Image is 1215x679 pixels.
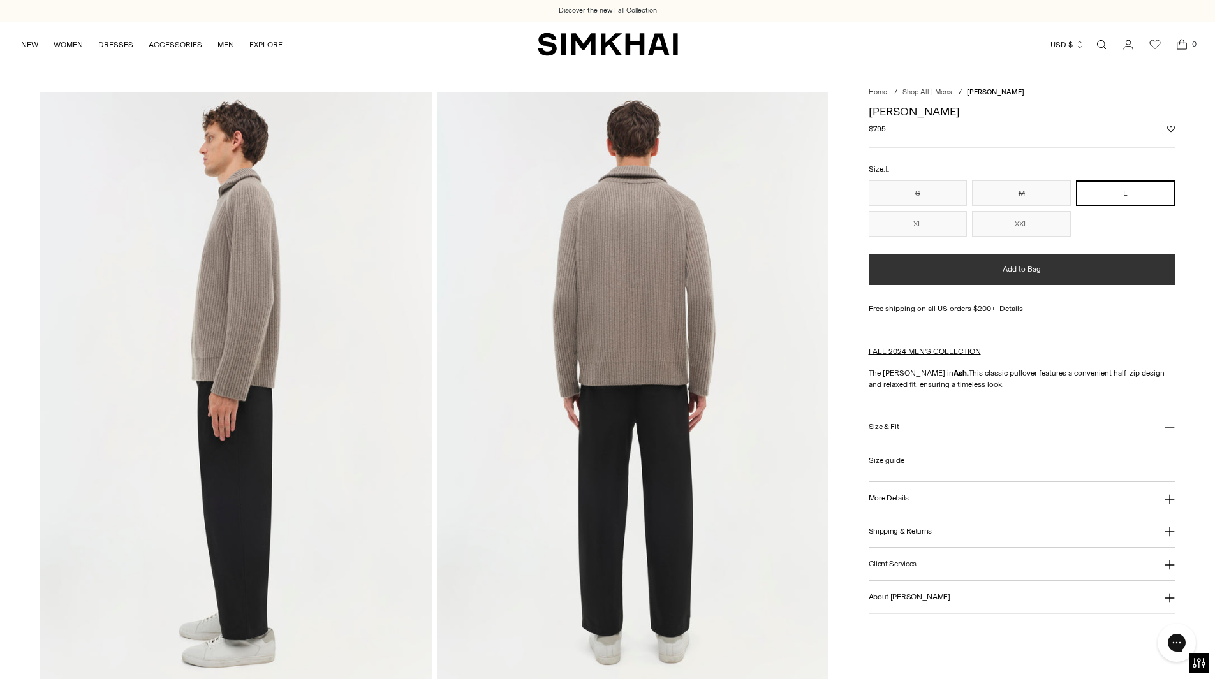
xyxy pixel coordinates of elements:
[869,482,1175,515] button: More Details
[1142,32,1168,57] a: Wishlist
[869,527,932,536] h3: Shipping & Returns
[869,581,1175,613] button: About [PERSON_NAME]
[869,515,1175,548] button: Shipping & Returns
[869,106,1175,117] h1: [PERSON_NAME]
[249,31,283,59] a: EXPLORE
[559,6,657,16] a: Discover the new Fall Collection
[869,87,1175,98] nav: breadcrumbs
[869,548,1175,580] button: Client Services
[1151,619,1202,666] iframe: Gorgias live chat messenger
[54,31,83,59] a: WOMEN
[869,560,917,568] h3: Client Services
[869,411,1175,444] button: Size & Fit
[98,31,133,59] a: DRESSES
[1169,32,1195,57] a: Open cart modal
[869,303,1175,314] div: Free shipping on all US orders $200+
[538,32,678,57] a: SIMKHAI
[21,31,38,59] a: NEW
[999,303,1023,314] a: Details
[1076,180,1175,206] button: L
[1003,264,1041,275] span: Add to Bag
[10,631,128,669] iframe: Sign Up via Text for Offers
[869,593,950,601] h3: About [PERSON_NAME]
[869,180,968,206] button: S
[885,165,889,173] span: L
[902,88,952,96] a: Shop All | Mens
[869,367,1175,390] p: The [PERSON_NAME] in This classic pullover features a convenient half-zip design and relaxed fit,...
[869,123,886,135] span: $795
[869,163,889,175] label: Size:
[869,88,887,96] a: Home
[217,31,234,59] a: MEN
[869,494,909,502] h3: More Details
[1050,31,1084,59] button: USD $
[149,31,202,59] a: ACCESSORIES
[1167,125,1175,133] button: Add to Wishlist
[869,254,1175,285] button: Add to Bag
[967,88,1024,96] span: [PERSON_NAME]
[869,423,899,431] h3: Size & Fit
[869,455,904,466] a: Size guide
[1089,32,1114,57] a: Open search modal
[954,369,969,377] strong: Ash.
[869,211,968,237] button: XL
[1116,32,1141,57] a: Go to the account page
[972,180,1071,206] button: M
[959,87,962,98] div: /
[1188,38,1200,50] span: 0
[894,87,897,98] div: /
[869,347,981,356] a: FALL 2024 MEN'S COLLECTION
[972,211,1071,237] button: XXL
